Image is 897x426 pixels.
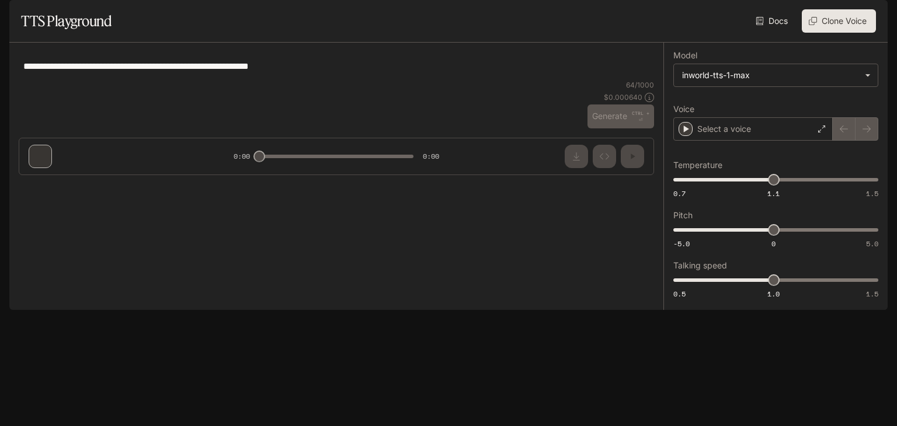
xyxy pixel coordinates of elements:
span: 0 [771,239,776,249]
span: 1.5 [866,188,878,198]
p: $ 0.000640 [604,92,642,102]
p: Model [673,51,697,60]
p: 64 / 1000 [626,80,654,90]
button: open drawer [9,6,30,27]
p: Select a voice [697,123,751,135]
h1: TTS Playground [21,9,112,33]
span: 0.5 [673,289,686,299]
span: 0.7 [673,188,686,198]
p: Temperature [673,161,722,169]
div: inworld-tts-1-max [682,69,859,81]
span: 5.0 [866,239,878,249]
p: Pitch [673,211,693,219]
span: -5.0 [673,239,690,249]
a: Docs [753,9,792,33]
span: 1.5 [866,289,878,299]
button: Clone Voice [802,9,876,33]
p: Talking speed [673,261,727,270]
p: Voice [673,105,694,113]
div: inworld-tts-1-max [674,64,878,86]
span: 1.1 [767,188,780,198]
span: 1.0 [767,289,780,299]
